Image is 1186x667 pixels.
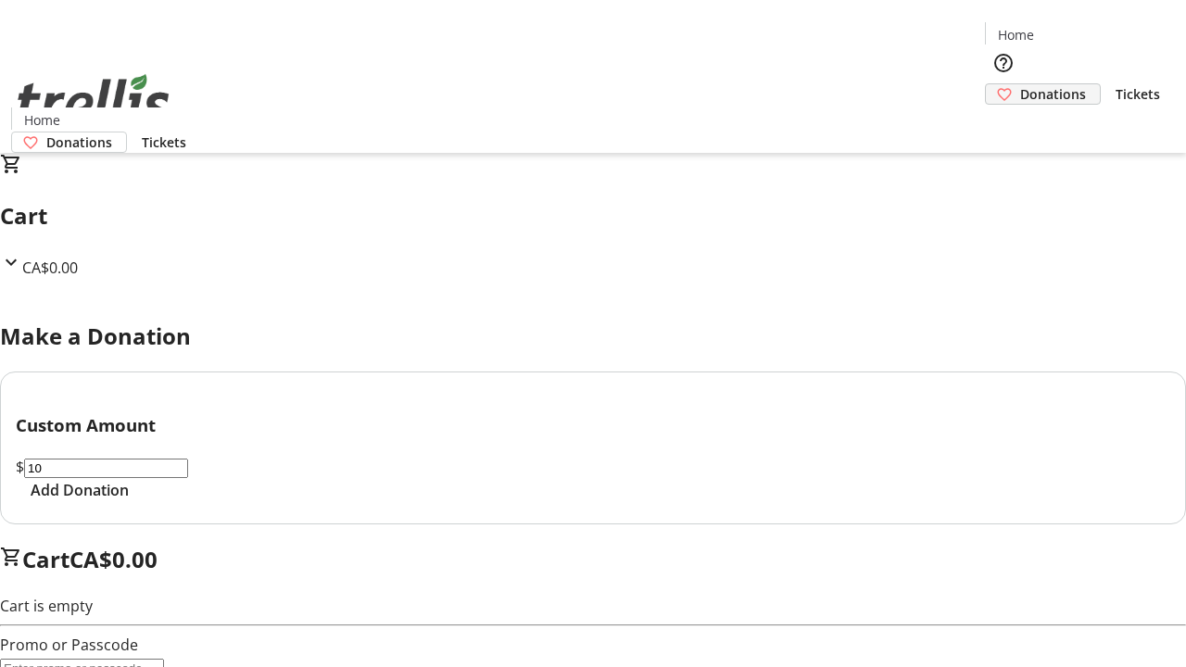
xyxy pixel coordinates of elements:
[16,457,24,477] span: $
[12,110,71,130] a: Home
[46,132,112,152] span: Donations
[985,83,1101,105] a: Donations
[998,25,1034,44] span: Home
[11,132,127,153] a: Donations
[127,132,201,152] a: Tickets
[985,105,1022,142] button: Cart
[11,54,176,146] img: Orient E2E Organization ZCeU0LDOI7's Logo
[69,544,158,574] span: CA$0.00
[985,44,1022,82] button: Help
[24,459,188,478] input: Donation Amount
[31,479,129,501] span: Add Donation
[986,25,1045,44] a: Home
[1116,84,1160,104] span: Tickets
[16,412,1170,438] h3: Custom Amount
[22,258,78,278] span: CA$0.00
[16,479,144,501] button: Add Donation
[1020,84,1086,104] span: Donations
[142,132,186,152] span: Tickets
[1101,84,1175,104] a: Tickets
[24,110,60,130] span: Home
